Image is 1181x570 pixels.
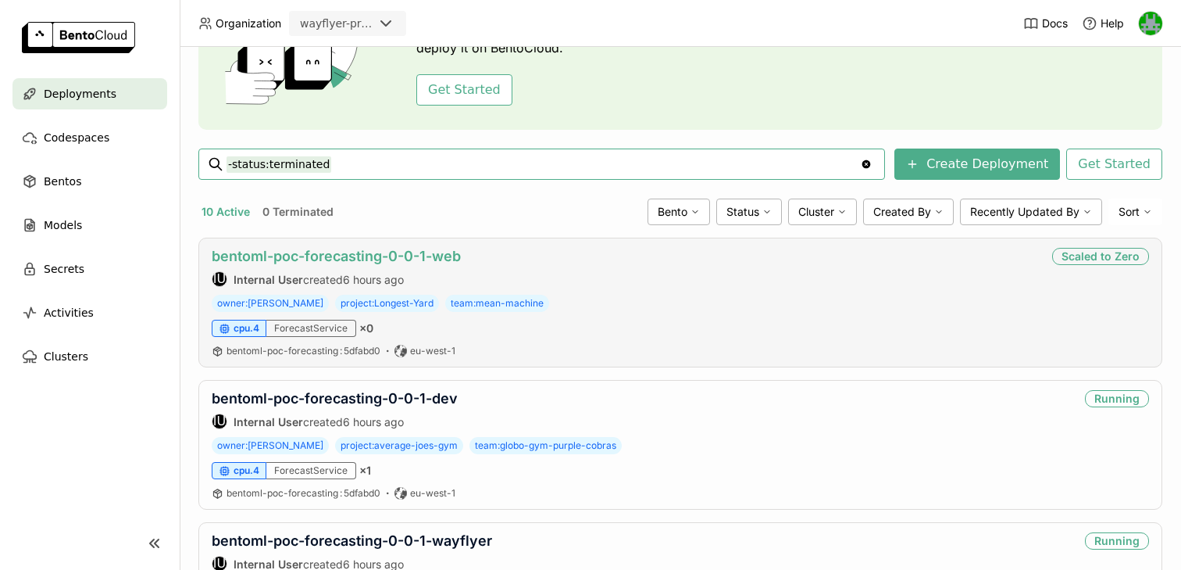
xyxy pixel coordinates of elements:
[648,199,710,225] div: Bento
[212,295,329,312] span: owner:[PERSON_NAME]
[1042,16,1068,30] span: Docs
[340,487,342,499] span: :
[234,415,303,428] strong: Internal User
[343,273,404,286] span: 6 hours ago
[44,128,109,147] span: Codespaces
[212,414,227,428] div: IU
[227,152,860,177] input: Search
[227,345,380,357] span: bentoml-poc-forecasting 5dfabd0
[860,158,872,170] svg: Clear value
[873,205,931,219] span: Created By
[44,172,81,191] span: Bentos
[216,16,281,30] span: Organization
[410,345,455,357] span: eu-west-1
[12,253,167,285] a: Secrets
[212,248,461,264] a: bentoml-poc-forecasting-0-0-1-web
[726,205,759,219] span: Status
[1052,248,1149,265] div: Scaled to Zero
[863,199,954,225] div: Created By
[234,322,259,335] span: cpu.4
[212,271,461,287] div: created
[212,437,329,454] span: owner:[PERSON_NAME]
[343,415,404,428] span: 6 hours ago
[1082,16,1124,31] div: Help
[44,260,84,278] span: Secrets
[44,347,88,366] span: Clusters
[12,297,167,328] a: Activities
[300,16,373,31] div: wayflyer-prod
[716,199,782,225] div: Status
[416,74,512,106] button: Get Started
[359,464,371,478] span: × 1
[1085,390,1149,407] div: Running
[12,122,167,153] a: Codespaces
[212,271,227,287] div: Internal User
[212,272,227,286] div: IU
[44,84,116,103] span: Deployments
[410,487,455,500] span: eu-west-1
[44,303,94,322] span: Activities
[960,199,1102,225] div: Recently Updated By
[266,462,356,479] div: ForecastService
[212,390,458,407] a: bentoml-poc-forecasting-0-0-1-dev
[22,22,135,53] img: logo
[335,437,463,454] span: project:average-joes-gym
[1139,12,1162,35] img: Sean Hickey
[445,295,549,312] span: team:mean-machine
[359,321,373,335] span: × 0
[227,345,380,357] a: bentoml-poc-forecasting:5dfabd0
[894,149,1060,180] button: Create Deployment
[469,437,622,454] span: team:globo-gym-purple-cobras
[340,345,342,357] span: :
[1023,16,1068,31] a: Docs
[798,205,834,219] span: Cluster
[658,205,687,219] span: Bento
[970,205,1079,219] span: Recently Updated By
[12,166,167,197] a: Bentos
[234,464,259,477] span: cpu.4
[1101,16,1124,30] span: Help
[227,487,380,500] a: bentoml-poc-forecasting:5dfabd0
[788,199,857,225] div: Cluster
[44,216,82,235] span: Models
[198,202,253,222] button: 10 Active
[1108,199,1162,225] div: Sort
[212,532,492,549] a: bentoml-poc-forecasting-0-0-1-wayflyer
[259,202,337,222] button: 0 Terminated
[1085,532,1149,550] div: Running
[266,320,356,337] div: ForecastService
[1066,149,1162,180] button: Get Started
[12,78,167,109] a: Deployments
[212,414,227,429] div: Internal User
[234,273,303,286] strong: Internal User
[375,16,376,32] input: Selected wayflyer-prod.
[227,487,380,499] span: bentoml-poc-forecasting 5dfabd0
[1119,205,1140,219] span: Sort
[12,341,167,372] a: Clusters
[335,295,439,312] span: project:Longest-Yard
[12,210,167,241] a: Models
[212,414,458,429] div: created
